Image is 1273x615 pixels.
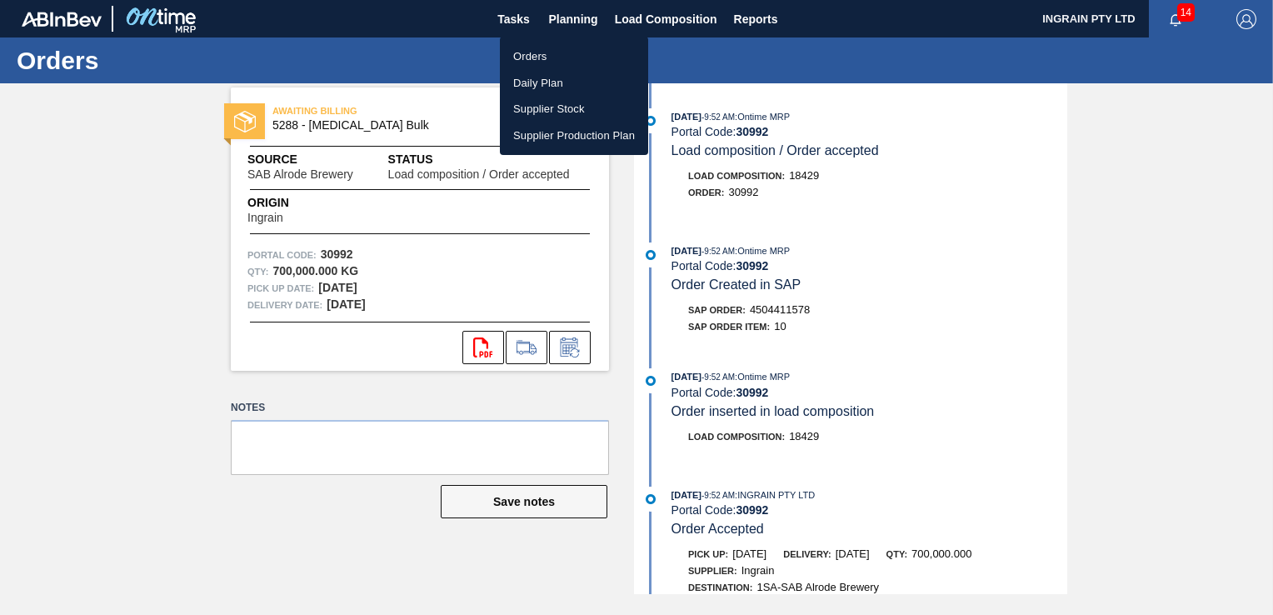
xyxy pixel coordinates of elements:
[500,43,648,70] a: Orders
[500,96,648,122] a: Supplier Stock
[500,122,648,149] a: Supplier Production Plan
[500,70,648,97] a: Daily Plan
